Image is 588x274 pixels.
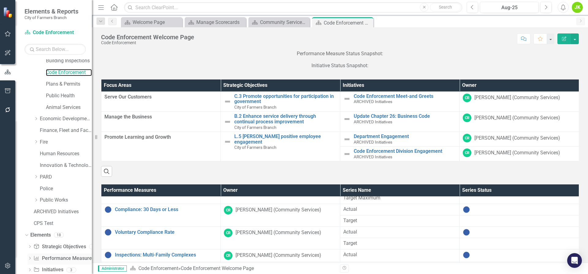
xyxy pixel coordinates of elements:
a: Code Enforcement [46,69,92,76]
span: Target [343,240,456,247]
span: City of Farmers Branch [234,105,276,110]
td: Double-Click to Edit [460,91,579,112]
span: City of Farmers Branch [234,125,276,130]
td: Double-Click to Edit [221,226,340,249]
div: Code Enforcement Welcome Page [181,265,254,271]
a: Code Enforcement Meet-and Greets [354,94,456,99]
a: Department Engagement [354,134,456,139]
div: Manage Scorecards [196,18,244,26]
a: Public Health [46,92,92,99]
td: Double-Click to Edit [340,192,460,204]
span: ARCHIVED Initiatives [354,99,392,104]
a: B.2 Enhance service delivery through continual process improvement [234,114,337,124]
td: Double-Click to Edit [460,204,579,215]
a: Compliance: 30 Days or Less [115,207,217,212]
span: ARCHIVED Initiatives [354,119,392,124]
span: ARCHIVED Initiatives [354,154,392,159]
td: Double-Click to Edit Right Click for Context Menu [101,249,221,262]
a: Building Inspections [46,57,92,64]
div: [PERSON_NAME] (Community Services) [236,206,321,214]
td: Double-Click to Edit [460,215,579,226]
a: Innovation & Technology [40,162,92,169]
a: PARD [40,174,92,181]
div: Code Enforcement Welcome Page [324,19,372,27]
img: Not Defined [343,95,351,102]
div: Community Services Welcome Page [260,18,308,26]
td: Double-Click to Edit [101,132,221,161]
div: [PERSON_NAME] (Community Services) [474,94,560,101]
img: Not Defined [343,136,351,143]
img: No Information [104,229,112,236]
a: Welcome Page [123,18,181,26]
div: [PERSON_NAME] (Community Services) [236,252,321,259]
div: CR [463,134,471,142]
span: Actual [343,206,456,213]
div: CR [463,149,471,157]
span: Manage the Business [104,114,217,121]
td: Double-Click to Edit Right Click for Context Menu [101,204,221,226]
p: Initiative Status Snapshot: [101,61,579,71]
a: Initiatives [33,266,63,273]
div: Code Enforcement Welcome Page [101,34,194,41]
td: Double-Click to Edit [340,215,460,226]
td: Double-Click to Edit [101,91,221,112]
a: Code Enforcement Division Engagement [354,149,456,154]
span: Promote Learning and Growth [104,134,217,141]
td: Double-Click to Edit [460,192,579,204]
div: CR [463,114,471,122]
div: [PERSON_NAME] (Community Services) [474,149,560,156]
a: Plans & Permits [46,81,92,88]
img: Not Defined [224,138,231,145]
span: Target Maximum [343,195,456,202]
td: Double-Click to Edit [101,112,221,132]
td: Double-Click to Edit Right Click for Context Menu [340,91,460,112]
img: No Information [463,251,470,259]
td: Double-Click to Edit [221,249,340,262]
a: ARCHIVED Initiatives [34,208,92,215]
a: Finance, Fleet and Facilities [40,127,92,134]
a: Inspections: Multi-Family Complexes [115,252,217,258]
div: [PERSON_NAME] (Community Services) [236,229,321,236]
span: Serve Our Customers [104,94,217,101]
div: 3 [66,267,76,272]
td: Double-Click to Edit Right Click for Context Menu [221,91,340,112]
span: ARCHIVED Initiatives [354,140,392,145]
div: Aug-25 [482,4,537,11]
div: 1 [89,244,99,249]
td: Double-Click to Edit [340,249,460,262]
td: Double-Click to Edit [460,132,579,147]
a: Economic Development, Tourism & Planning [40,115,92,122]
td: Double-Click to Edit Right Click for Context Menu [221,112,340,132]
td: Double-Click to Edit [460,112,579,132]
img: ClearPoint Strategy [3,7,14,18]
a: Fire [40,139,92,146]
div: CR [463,94,471,102]
a: Update Chapter 26: Business Code [354,114,456,119]
button: JK [572,2,583,13]
a: Police [40,185,92,192]
td: Double-Click to Edit Right Click for Context Menu [340,132,460,147]
span: City of Farmers Branch [234,145,276,150]
p: Performance Measure Status Snapshot: [101,50,579,59]
img: Not Defined [224,118,231,125]
div: » [130,265,335,272]
span: Search [439,5,452,10]
span: Actual [343,229,456,236]
td: Double-Click to Edit Right Click for Context Menu [221,132,340,161]
span: Administrator [98,265,127,272]
img: Not Defined [224,98,231,105]
a: Code Enforcement [24,29,86,36]
div: CR [224,251,232,260]
a: Manage Scorecards [186,18,244,26]
span: Elements & Reports [24,8,78,15]
input: Search Below... [24,44,86,55]
div: CR [224,229,232,237]
button: Aug-25 [480,2,539,13]
span: Target [343,217,456,224]
div: [PERSON_NAME] (Community Services) [474,135,560,142]
div: [PERSON_NAME] (Community Services) [474,114,560,122]
a: Public Works [40,197,92,204]
a: Animal Services [46,104,92,111]
img: Not Defined [343,115,351,123]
